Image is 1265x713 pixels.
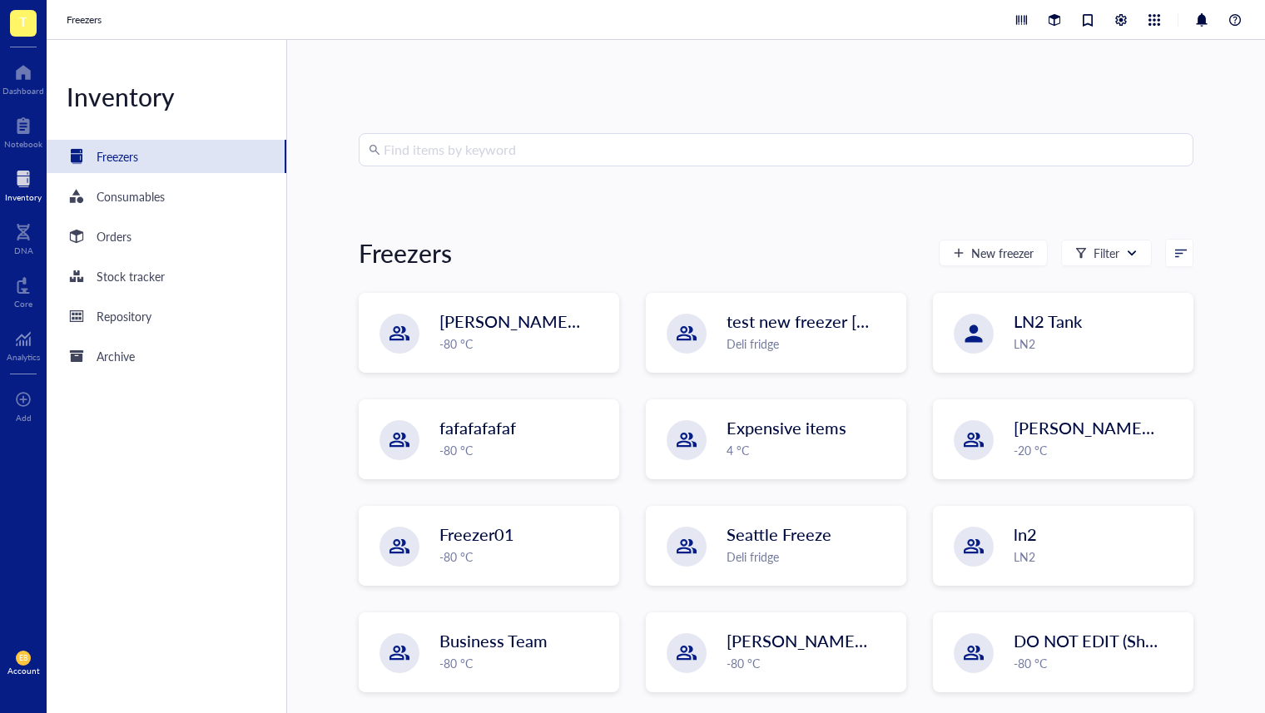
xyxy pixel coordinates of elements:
[14,299,32,309] div: Core
[439,654,608,672] div: -80 °C
[47,300,286,333] a: Repository
[2,59,44,96] a: Dashboard
[5,166,42,202] a: Inventory
[97,227,131,245] div: Orders
[1014,547,1183,566] div: LN2
[19,654,27,662] span: EB
[14,272,32,309] a: Core
[727,547,895,566] div: Deli fridge
[971,246,1034,260] span: New freezer
[727,654,895,672] div: -80 °C
[4,112,42,149] a: Notebook
[1014,441,1183,459] div: -20 °C
[47,220,286,253] a: Orders
[47,180,286,213] a: Consumables
[939,240,1048,266] button: New freezer
[439,309,637,333] span: [PERSON_NAME] `[DATE]
[439,441,608,459] div: -80 °C
[97,187,165,205] div: Consumables
[47,140,286,173] a: Freezers
[439,522,514,546] span: Freezer01
[97,147,138,166] div: Freezers
[7,666,40,676] div: Account
[439,416,516,439] span: fafafafafaf
[14,245,33,255] div: DNA
[439,547,608,566] div: -80 °C
[727,416,846,439] span: Expensive items
[47,260,286,293] a: Stock tracker
[97,347,135,365] div: Archive
[727,309,985,333] span: test new freezer [PERSON_NAME]
[7,352,40,362] div: Analytics
[47,80,286,113] div: Inventory
[19,11,27,32] span: T
[4,139,42,149] div: Notebook
[727,441,895,459] div: 4 °C
[727,629,920,652] span: [PERSON_NAME]'s Fridge
[1014,522,1037,546] span: ln2
[1094,244,1119,262] div: Filter
[1014,416,1217,439] span: [PERSON_NAME]'s Freezer
[67,12,105,28] a: Freezers
[359,236,452,270] div: Freezers
[727,522,831,546] span: Seattle Freeze
[727,334,895,353] div: Deli fridge
[14,219,33,255] a: DNA
[97,307,151,325] div: Repository
[1014,309,1082,333] span: LN2 Tank
[1014,654,1183,672] div: -80 °C
[97,267,165,285] div: Stock tracker
[1014,334,1183,353] div: LN2
[7,325,40,362] a: Analytics
[1014,629,1182,652] span: DO NOT EDIT (Shared)
[47,339,286,373] a: Archive
[16,413,32,423] div: Add
[2,86,44,96] div: Dashboard
[439,629,548,652] span: Business Team
[5,192,42,202] div: Inventory
[439,334,608,353] div: -80 °C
